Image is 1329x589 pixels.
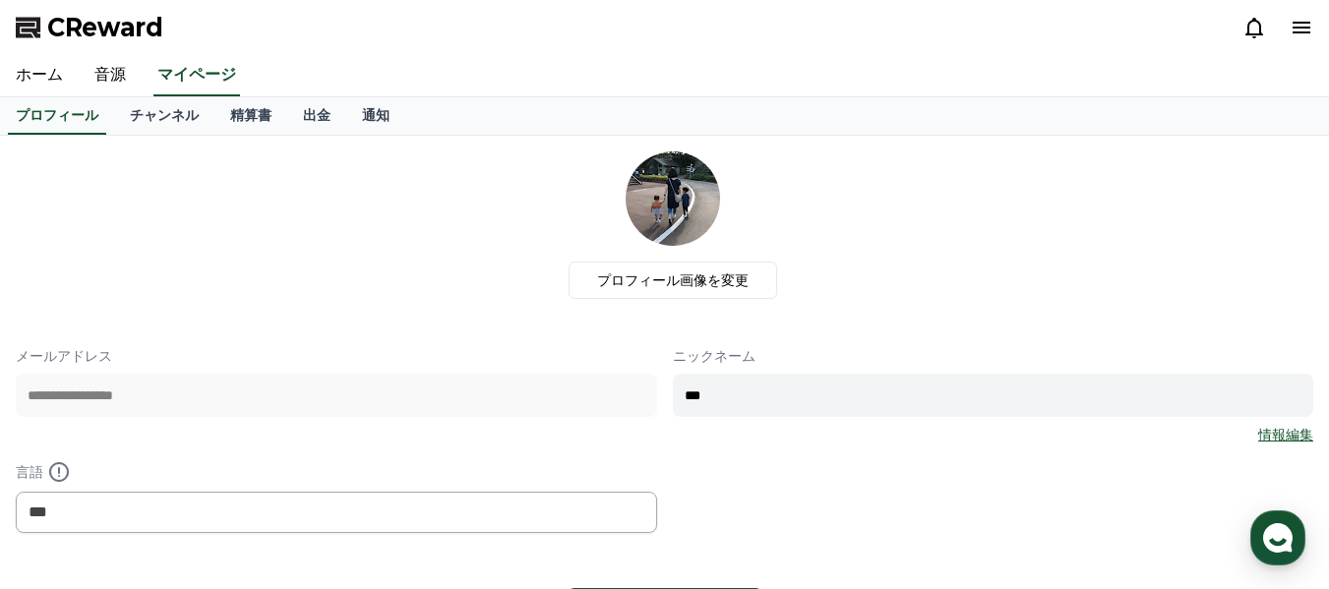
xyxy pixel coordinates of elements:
[8,97,106,135] a: プロフィール
[79,55,142,96] a: 音源
[16,346,657,366] p: メールアドレス
[47,12,163,43] span: CReward
[114,97,214,135] a: チャンネル
[626,151,720,246] img: profile_image
[673,346,1314,366] p: ニックネーム
[153,55,240,96] a: マイページ
[569,262,777,299] label: プロフィール画像を変更
[16,12,163,43] a: CReward
[16,460,657,484] p: 言語
[287,97,346,135] a: 出金
[214,97,287,135] a: 精算書
[346,97,405,135] a: 通知
[1258,425,1313,444] a: 情報編集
